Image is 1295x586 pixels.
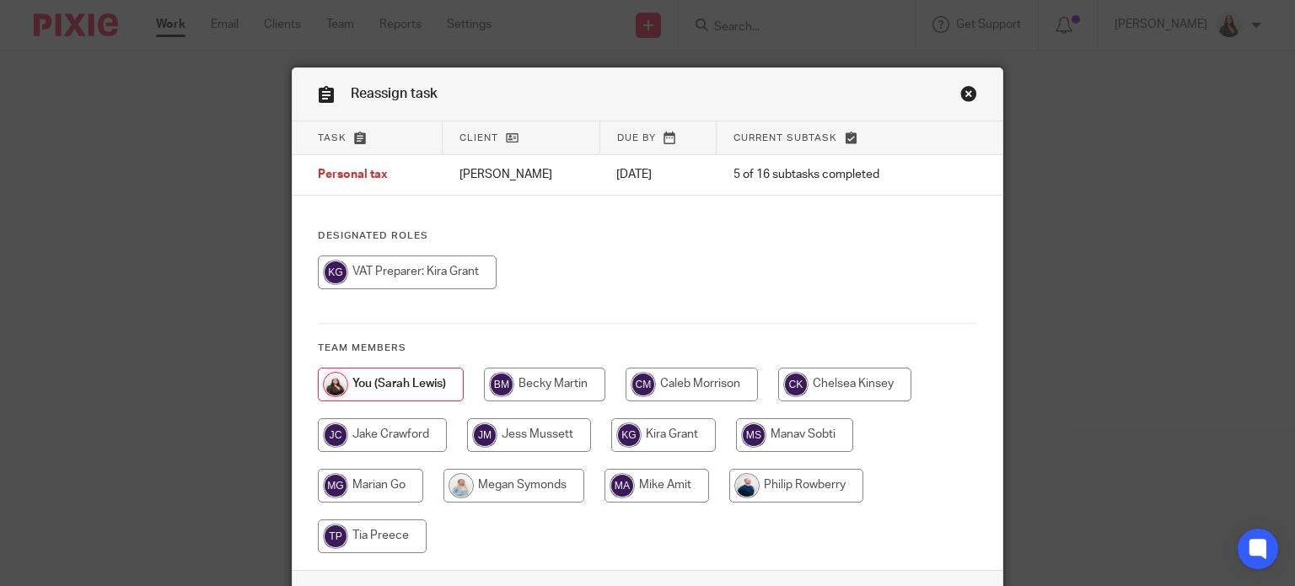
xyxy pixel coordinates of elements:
p: [PERSON_NAME] [459,166,583,183]
span: Current subtask [733,133,837,142]
p: [DATE] [616,166,699,183]
span: Reassign task [351,87,438,100]
span: Client [459,133,498,142]
h4: Designated Roles [318,229,978,243]
span: Due by [617,133,656,142]
span: Task [318,133,347,142]
td: 5 of 16 subtasks completed [717,155,940,196]
a: Close this dialog window [960,85,977,108]
span: Personal tax [318,169,388,181]
h4: Team members [318,341,978,355]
